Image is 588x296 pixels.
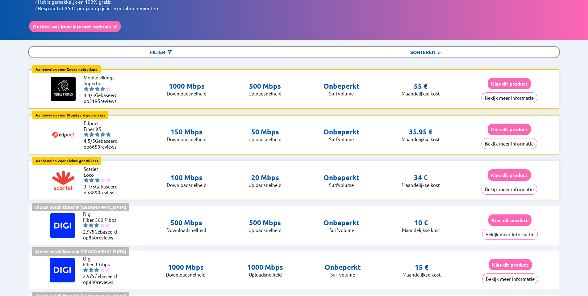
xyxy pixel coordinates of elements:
p: 100 Mbps [167,173,206,182]
img: Knop om het internet filtermenu te openen [167,49,173,55]
img: starnr5 [105,267,110,272]
img: Knop om het internet sorteermenu te openen [437,49,443,55]
img: starnr5 [106,86,111,91]
a: Kies dit product [488,126,531,132]
li: Edpnet [84,120,121,126]
p: Surfvolume [323,182,360,188]
img: starnr3 [94,267,99,272]
img: starnr2 [89,267,94,272]
img: starnr1 [84,178,89,183]
img: starnr3 [94,223,99,228]
li: Mobile vikings [84,74,121,80]
button: Ontdek wat jouw internet verbruik is! [29,21,121,32]
li: Digi [83,211,120,217]
img: starnr4 [100,267,105,272]
img: starnr4 [100,178,105,183]
li: Fiber 500 Mbps [83,217,120,223]
button: Bekijk meer informatie [482,138,537,149]
button: Kies dit product [488,124,531,135]
p: Uploadsnelheid [248,227,281,233]
img: starnr1 [83,223,88,228]
li: Bespaar tot 250€ per jaar op je internetabonnementen [34,5,559,11]
button: Kies dit product [488,78,531,89]
p: Uploadsnelheid [248,136,281,142]
p: Maandelijkse kost [402,272,441,277]
a: Bekijk meer informatie [482,276,538,282]
span: 2.9/5 [83,229,94,235]
li: Superfast [84,80,121,86]
img: starnr1 [83,267,88,272]
img: starnr3 [95,86,100,91]
img: starnr5 [105,223,110,228]
img: starnr2 [89,86,94,91]
p: Uploadsnelheid [248,182,281,188]
img: Logo of Mobile vikings [51,77,76,101]
li: Digi [83,256,120,261]
p: Onbeperkt [325,263,361,272]
p: Maandelijkse kost [402,91,440,96]
li: Loco [84,172,121,178]
span: 8890 [89,189,100,195]
p: Downloadsnelheid [166,272,206,277]
p: Onbeperkt [323,82,360,91]
img: starnr5 [106,178,111,183]
p: 1000 Mbps [166,263,206,272]
button: Bekijk meer informatie [482,229,538,240]
span: 830 [89,279,97,285]
p: Surfvolume [323,136,360,142]
img: starnr2 [89,178,94,183]
li: Fiber XS [84,126,121,132]
img: starnr5 [106,132,111,137]
li: Scarlet [84,166,121,172]
a: Bekijk meer informatie [482,95,537,101]
li: Fiber 1 Gbps [83,261,120,267]
p: Maandelijkse kost [402,182,440,188]
button: Kies dit product [489,259,532,270]
img: Logo of Edpnet [51,122,76,147]
button: Bekijk meer informatie [482,184,537,195]
a: Kies dit product [489,262,532,268]
p: 34 € [414,173,427,182]
p: Downloadsnelheid [167,182,206,188]
li: Gebaseerd op reviews [84,184,121,195]
li: Gebaseerd op reviews [83,229,120,240]
img: Logo of Digi [50,213,75,238]
span: 4.5/5 [84,138,95,144]
a: Bekijk meer informatie [482,141,537,146]
p: 55 € [414,82,427,91]
a: Kies dit product [488,217,532,223]
p: 1000 Mbps [247,263,283,272]
button: Bekijk meer informatie [482,92,537,103]
b: Aanbevolen voor Standaard gebruikers [35,112,105,117]
span: 5195 [89,98,100,104]
p: Onbeperkt [323,218,360,227]
p: Downloadsnelheid [167,136,206,142]
p: Uploadsnelheid [248,91,281,96]
p: Uploadsnelheid [247,272,283,277]
div: Filter [29,47,294,57]
img: starnr4 [100,86,105,91]
p: 500 Mbps [166,218,206,227]
li: Gebaseerd op reviews [83,273,120,285]
p: 150 Mbps [167,128,206,136]
button: Bekijk meer informatie [482,273,538,284]
img: starnr4 [100,223,105,228]
p: Surfvolume [323,91,360,96]
b: Alleen beschikbaar in [GEOGRAPHIC_DATA] [35,249,126,254]
b: Aanbevolen voor Lichte gebruikers [35,158,98,163]
p: Downloadsnelheid [166,227,206,233]
p: 50 Mbps [248,128,281,136]
p: Downloadsnelheid [167,91,206,96]
p: 15 € [415,263,428,272]
img: Logo of Digi [50,258,75,282]
span: 3.1/5 [84,184,95,189]
button: Kies dit product [488,214,532,226]
p: Surfvolume [323,227,360,233]
p: Maandelijkse kost [402,227,440,233]
img: starnr1 [84,86,89,91]
p: 500 Mbps [248,218,281,227]
p: 500 Mbps [248,82,281,91]
p: Onbeperkt [323,173,360,182]
p: Maandelijkse kost [402,136,440,142]
a: Kies dit product [488,172,531,178]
